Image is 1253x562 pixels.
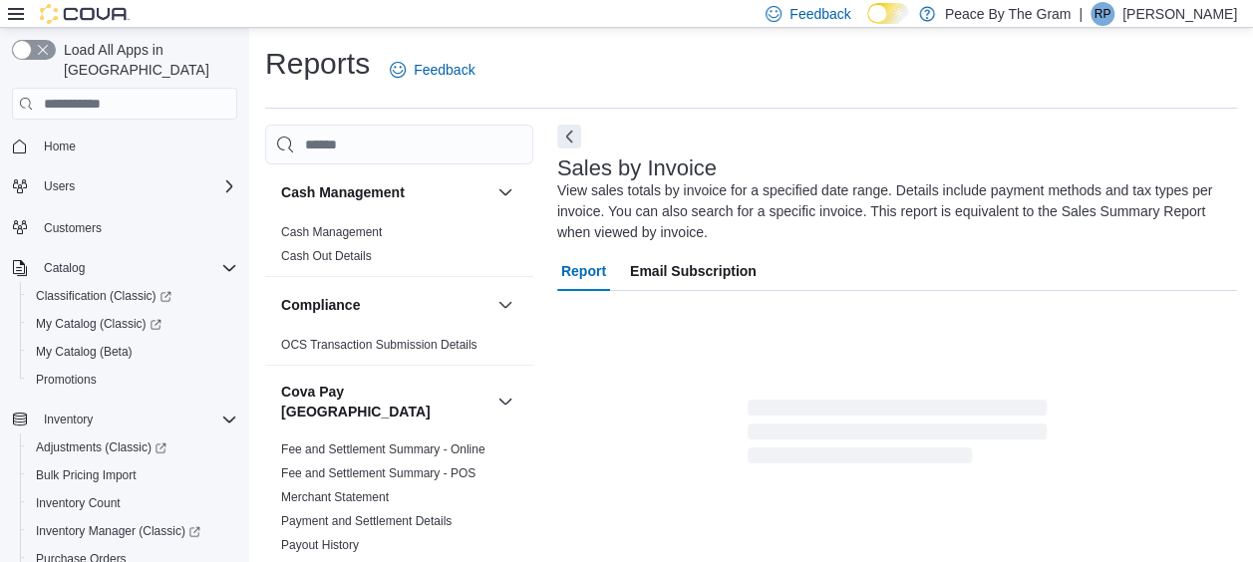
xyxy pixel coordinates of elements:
button: Compliance [281,295,489,315]
a: Fee and Settlement Summary - Online [281,442,485,456]
span: My Catalog (Classic) [36,316,161,332]
span: Load All Apps in [GEOGRAPHIC_DATA] [56,40,237,80]
button: Inventory Count [20,489,245,517]
span: RP [1095,2,1111,26]
h1: Reports [265,44,370,84]
a: My Catalog (Beta) [28,340,141,364]
button: Cash Management [281,182,489,202]
span: Catalog [44,260,85,276]
a: My Catalog (Classic) [20,310,245,338]
button: Users [4,172,245,200]
span: Users [44,178,75,194]
span: Fee and Settlement Summary - Online [281,441,485,457]
span: Feedback [789,4,850,24]
h3: Sales by Invoice [557,156,717,180]
a: Classification (Classic) [28,284,179,308]
span: Email Subscription [630,251,757,291]
span: Inventory Count [36,495,121,511]
span: Cash Out Details [281,248,372,264]
a: Cash Out Details [281,249,372,263]
button: Cova Pay [GEOGRAPHIC_DATA] [493,390,517,414]
a: Promotions [28,368,105,392]
p: [PERSON_NAME] [1122,2,1237,26]
span: Inventory [44,412,93,427]
a: Customers [36,216,110,240]
span: Fee and Settlement Summary - POS [281,465,475,481]
a: Inventory Count [28,491,129,515]
span: Payout History [281,537,359,553]
div: Compliance [265,333,533,365]
a: Merchant Statement [281,490,389,504]
div: View sales totals by invoice for a specified date range. Details include payment methods and tax ... [557,180,1227,243]
span: Inventory [36,408,237,431]
span: OCS Transaction Submission Details [281,337,477,353]
a: OCS Transaction Submission Details [281,338,477,352]
button: Users [36,174,83,198]
button: Next [557,125,581,148]
a: Inventory Manager (Classic) [28,519,208,543]
a: My Catalog (Classic) [28,312,169,336]
a: Adjustments (Classic) [28,435,174,459]
span: Dark Mode [867,24,868,25]
img: Cova [40,4,130,24]
button: Customers [4,212,245,241]
button: Cash Management [493,180,517,204]
input: Dark Mode [867,3,909,24]
span: My Catalog (Beta) [28,340,237,364]
button: Catalog [36,256,93,280]
button: Home [4,132,245,160]
span: Inventory Manager (Classic) [36,523,200,539]
button: Compliance [493,293,517,317]
span: Users [36,174,237,198]
button: Cova Pay [GEOGRAPHIC_DATA] [281,382,489,421]
button: Bulk Pricing Import [20,461,245,489]
span: Customers [36,214,237,239]
span: Promotions [28,368,237,392]
a: Adjustments (Classic) [20,433,245,461]
span: Home [36,134,237,158]
a: Payout History [281,538,359,552]
span: Catalog [36,256,237,280]
button: Inventory [36,408,101,431]
span: Payment and Settlement Details [281,513,452,529]
span: Home [44,139,76,154]
span: My Catalog (Classic) [28,312,237,336]
a: Payment and Settlement Details [281,514,452,528]
span: Promotions [36,372,97,388]
button: My Catalog (Beta) [20,338,245,366]
span: Inventory Count [28,491,237,515]
span: Adjustments (Classic) [28,435,237,459]
div: Rob Pranger [1091,2,1114,26]
span: Cash Management [281,224,382,240]
button: Catalog [4,254,245,282]
p: | [1079,2,1083,26]
span: Bulk Pricing Import [36,467,137,483]
button: Inventory [4,406,245,433]
span: Feedback [414,60,474,80]
a: Home [36,135,84,158]
span: Loading [748,404,1047,467]
h3: Cash Management [281,182,405,202]
span: Customers [44,220,102,236]
a: Inventory Manager (Classic) [20,517,245,545]
span: Bulk Pricing Import [28,463,237,487]
p: Peace By The Gram [945,2,1072,26]
span: My Catalog (Beta) [36,344,133,360]
span: Classification (Classic) [36,288,171,304]
div: Cash Management [265,220,533,276]
a: Feedback [382,50,482,90]
h3: Compliance [281,295,360,315]
a: Cash Management [281,225,382,239]
a: Bulk Pricing Import [28,463,145,487]
button: Promotions [20,366,245,394]
span: Report [561,251,606,291]
span: Classification (Classic) [28,284,237,308]
span: Adjustments (Classic) [36,439,166,455]
span: Inventory Manager (Classic) [28,519,237,543]
a: Fee and Settlement Summary - POS [281,466,475,480]
a: Classification (Classic) [20,282,245,310]
span: Merchant Statement [281,489,389,505]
